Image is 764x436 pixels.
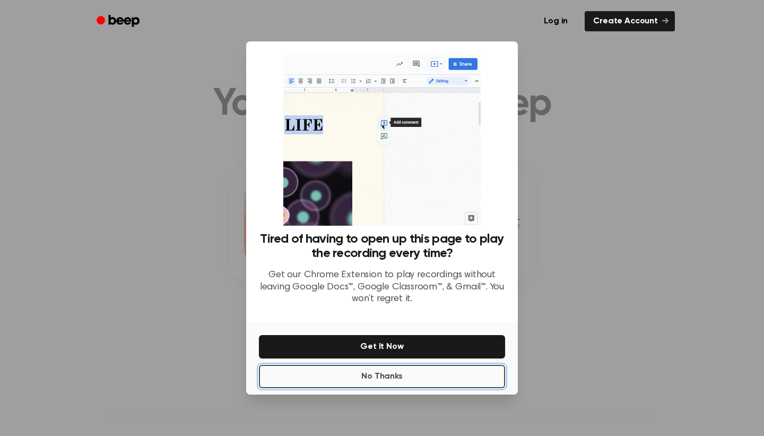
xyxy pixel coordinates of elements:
button: No Thanks [259,365,505,388]
a: Log in [533,9,578,33]
img: Beep extension in action [283,54,480,226]
button: Get It Now [259,335,505,358]
p: Get our Chrome Extension to play recordings without leaving Google Docs™, Google Classroom™, & Gm... [259,269,505,305]
a: Beep [89,11,149,32]
a: Create Account [585,11,675,31]
h3: Tired of having to open up this page to play the recording every time? [259,232,505,261]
